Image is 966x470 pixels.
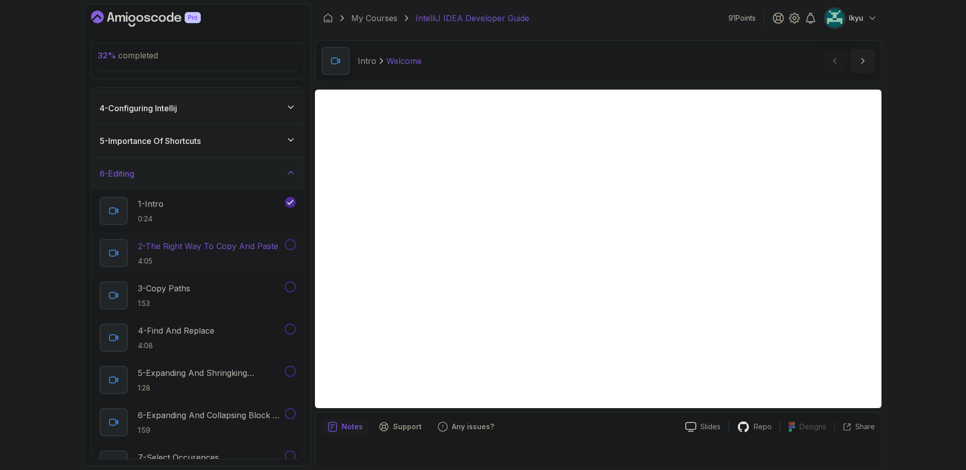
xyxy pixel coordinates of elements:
[452,422,494,432] p: Any issues?
[138,282,190,294] p: 3 - Copy Paths
[849,13,863,23] p: Ikyu
[416,12,529,24] p: IntelliJ IDEA Developer Guide
[138,198,164,210] p: 1 - Intro
[393,422,422,432] p: Support
[91,11,224,27] a: Dashboard
[799,422,826,432] p: Designs
[323,13,333,23] a: Dashboard
[138,256,278,266] p: 4:05
[700,422,720,432] p: Slides
[138,325,214,337] p: 4 - Find And Replace
[100,197,296,225] button: 1-Intro0:24
[351,12,397,24] a: My Courses
[315,90,881,408] iframe: 1 - Hi
[386,55,422,67] p: Welcome
[100,168,134,180] h3: 6 - Editing
[321,419,369,435] button: notes button
[98,50,116,60] span: 32 %
[834,422,875,432] button: Share
[851,49,875,73] button: next content
[823,49,847,73] button: previous content
[855,422,875,432] p: Share
[677,422,729,432] a: Slides
[729,13,756,23] p: 91 Points
[138,367,283,379] p: 5 - Expanding And Shringking Selection
[729,421,780,433] a: Repo
[138,425,283,435] p: 1:59
[92,158,304,190] button: 6-Editing
[825,8,877,28] button: user profile imageIkyu
[138,298,190,308] p: 1:53
[342,422,363,432] p: Notes
[373,419,428,435] button: Support button
[92,92,304,124] button: 4-Configuring Intellij
[100,408,296,436] button: 6-Expanding And Collapsing Block Of Code1:59
[138,451,219,463] p: 7 - Select Occurences
[138,383,283,393] p: 1:28
[825,9,844,28] img: user profile image
[98,50,158,60] span: completed
[100,135,201,147] h3: 5 - Importance Of Shortcuts
[138,341,214,351] p: 4:08
[432,419,500,435] button: Feedback button
[138,240,278,252] p: 2 - The Right Way To Copy And Paste
[358,55,376,67] p: Intro
[100,281,296,309] button: 3-Copy Paths1:53
[100,239,296,267] button: 2-The Right Way To Copy And Paste4:05
[92,125,304,157] button: 5-Importance Of Shortcuts
[100,366,296,394] button: 5-Expanding And Shringking Selection1:28
[100,102,177,114] h3: 4 - Configuring Intellij
[100,324,296,352] button: 4-Find And Replace4:08
[138,214,164,224] p: 0:24
[138,409,283,421] p: 6 - Expanding And Collapsing Block Of Code
[754,422,772,432] p: Repo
